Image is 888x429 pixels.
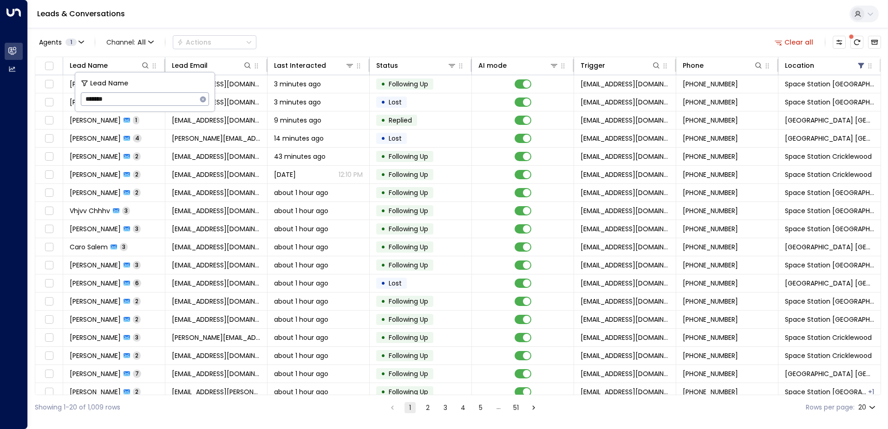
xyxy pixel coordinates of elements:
button: Go to next page [528,402,539,413]
span: alex20314s@gmail.com [172,116,261,125]
span: about 1 hour ago [274,333,328,342]
div: Lead Name [70,60,150,71]
span: 3 minutes ago [274,97,321,107]
div: • [381,76,385,92]
div: Lead Email [172,60,252,71]
span: leads@space-station.co.uk [581,170,669,179]
span: All [137,39,146,46]
span: Shaymaoz11@gmail.com [172,97,261,107]
div: • [381,312,385,327]
span: Paola Rebella [70,152,121,161]
span: Paolarebella2@gmail.com [172,170,261,179]
span: eigner@homefullstop.com [172,333,261,342]
div: Lead Email [172,60,208,71]
a: Leads & Conversations [37,8,125,19]
span: Replied [389,116,412,125]
span: +447742633315 [683,224,738,234]
span: Megan Kirby [70,188,121,197]
span: Following Up [389,242,428,252]
span: leads@space-station.co.uk [581,206,669,215]
div: Location [785,60,866,71]
span: 3 [120,243,128,251]
span: +447535611634 [683,116,738,125]
div: Location [785,60,814,71]
span: Space Station Cricklewood [785,152,872,161]
span: +447401232230 [683,351,738,360]
div: Last Interacted [274,60,354,71]
span: Toggle select row [43,223,55,235]
span: Howard Allen [70,387,121,396]
span: +447788215725 [683,242,738,252]
span: leads@space-station.co.uk [581,224,669,234]
span: Space Station St Johns Wood [785,116,874,125]
div: Trigger [581,60,605,71]
span: Paolarebella2@gmail.com [172,152,261,161]
span: Toggle select row [43,151,55,162]
span: Space Station Swiss Cottage [785,188,874,197]
div: Phone [683,60,704,71]
div: Status [376,60,398,71]
span: claireden28@yahoo.com [172,351,261,360]
span: Richard Zbaraski [70,79,121,89]
span: leads@space-station.co.uk [581,152,669,161]
div: Button group with a nested menu [173,35,256,49]
span: Following Up [389,79,428,89]
span: +447778036220 [683,152,738,161]
span: +447708085904 [683,188,738,197]
span: leads@space-station.co.uk [581,333,669,342]
span: 2 [133,152,141,160]
span: leads@space-station.co.uk [581,79,669,89]
div: Phone [683,60,763,71]
span: Toggle select row [43,115,55,126]
span: about 1 hour ago [274,188,328,197]
button: Clear all [771,36,817,49]
span: Aug 27, 2025 [274,170,296,179]
span: 2 [133,170,141,178]
span: Space Station St Johns Wood [785,369,874,378]
span: Toggle select row [43,133,55,144]
span: about 1 hour ago [274,224,328,234]
span: 2 [133,188,141,196]
span: leads@space-station.co.uk [581,116,669,125]
button: Customize [833,36,846,49]
span: 2 [133,388,141,396]
span: Following Up [389,315,428,324]
div: • [381,203,385,219]
span: Space Station Cricklewood [785,351,872,360]
span: about 1 hour ago [274,260,328,270]
span: leads@space-station.co.uk [581,315,669,324]
span: Karim Eigner [70,333,121,342]
div: • [381,149,385,164]
span: Aasiyah Haq [70,260,121,270]
span: Brian Wu [70,224,121,234]
div: Status [376,60,457,71]
span: leads@space-station.co.uk [581,387,669,396]
span: Space Station Swiss Cottage [785,97,874,107]
div: • [381,384,385,400]
span: +447751049110 [683,387,738,396]
span: Paola Rebella [70,170,121,179]
span: Space Station Cricklewood [785,333,872,342]
span: Aleksandr Kozulin [70,116,121,125]
span: Rupesh Hindocha [70,279,121,288]
div: Actions [177,38,211,46]
div: • [381,130,385,146]
span: 3 minutes ago [274,79,321,89]
span: Space Station Swiss Cottage [785,315,874,324]
span: Toggle select row [43,332,55,344]
span: Toggle select row [43,241,55,253]
div: AI mode [478,60,559,71]
span: about 1 hour ago [274,387,328,396]
span: Space Station Cricklewood [785,170,872,179]
div: • [381,112,385,128]
span: about 1 hour ago [274,242,328,252]
span: Toggle select row [43,187,55,199]
span: Toggle select row [43,386,55,398]
span: Oliver Pollasky [70,134,121,143]
span: There are new threads available. Refresh the grid to view the latest updates. [850,36,863,49]
span: gurolepuqe@gmail.com [172,297,261,306]
span: +254791428275 [683,279,738,288]
div: Showing 1-20 of 1,009 rows [35,403,120,412]
span: Toggle select all [43,60,55,72]
div: • [381,366,385,382]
